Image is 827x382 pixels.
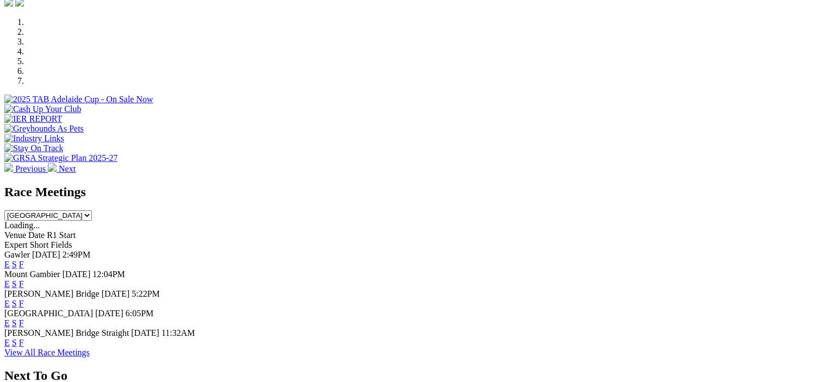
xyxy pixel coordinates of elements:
a: F [19,299,24,308]
img: Stay On Track [4,143,63,153]
span: [GEOGRAPHIC_DATA] [4,309,93,318]
img: IER REPORT [4,114,62,124]
a: S [12,260,17,269]
span: 6:05PM [126,309,154,318]
h2: Race Meetings [4,185,823,199]
a: E [4,279,10,289]
a: E [4,318,10,328]
span: Gawler [4,250,30,259]
img: Greyhounds As Pets [4,124,84,134]
span: Next [59,164,76,173]
a: E [4,338,10,347]
a: S [12,299,17,308]
img: 2025 TAB Adelaide Cup - On Sale Now [4,95,153,104]
a: S [12,279,17,289]
a: F [19,338,24,347]
span: 12:04PM [92,270,125,279]
span: Date [28,230,45,240]
span: [PERSON_NAME] Bridge Straight [4,328,129,337]
img: GRSA Strategic Plan 2025-27 [4,153,117,163]
img: Cash Up Your Club [4,104,81,114]
span: Short [30,240,49,249]
a: F [19,260,24,269]
a: S [12,318,17,328]
span: 11:32AM [161,328,195,337]
span: [PERSON_NAME] Bridge [4,289,100,298]
a: Previous [4,164,48,173]
img: chevron-left-pager-white.svg [4,163,13,172]
span: Mount Gambier [4,270,60,279]
span: [DATE] [131,328,159,337]
a: F [19,318,24,328]
span: R1 Start [47,230,76,240]
span: [DATE] [63,270,91,279]
img: Industry Links [4,134,64,143]
a: S [12,338,17,347]
a: E [4,299,10,308]
span: [DATE] [95,309,123,318]
span: Fields [51,240,72,249]
span: 2:49PM [63,250,91,259]
span: [DATE] [32,250,60,259]
img: chevron-right-pager-white.svg [48,163,57,172]
span: Venue [4,230,26,240]
a: View All Race Meetings [4,348,90,357]
span: Previous [15,164,46,173]
a: F [19,279,24,289]
span: Expert [4,240,28,249]
a: E [4,260,10,269]
a: Next [48,164,76,173]
span: 5:22PM [132,289,160,298]
span: [DATE] [102,289,130,298]
span: Loading... [4,221,40,230]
